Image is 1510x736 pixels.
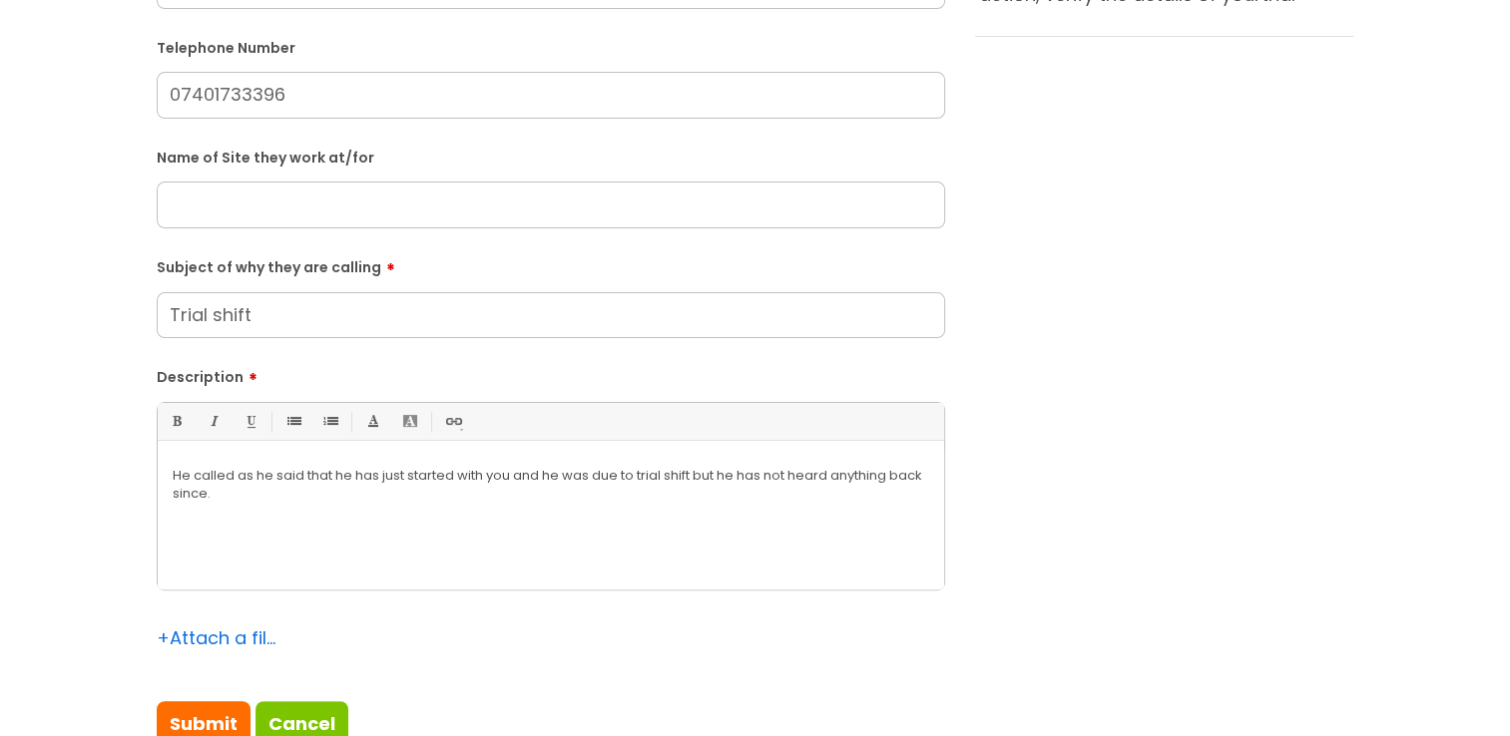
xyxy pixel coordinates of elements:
[440,409,465,434] a: Link
[157,625,170,650] span: +
[280,409,305,434] a: • Unordered List (Ctrl-Shift-7)
[317,409,342,434] a: 1. Ordered List (Ctrl-Shift-8)
[157,622,276,654] div: Attach a file
[238,409,262,434] a: Underline(Ctrl-U)
[157,252,945,276] label: Subject of why they are calling
[173,467,929,503] p: He called as he said that he has just started with you and he was due to trial shift but he has n...
[360,409,385,434] a: Font Color
[201,409,226,434] a: Italic (Ctrl-I)
[164,409,189,434] a: Bold (Ctrl-B)
[397,409,422,434] a: Back Color
[157,362,945,386] label: Description
[157,146,945,167] label: Name of Site they work at/for
[157,36,945,57] label: Telephone Number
